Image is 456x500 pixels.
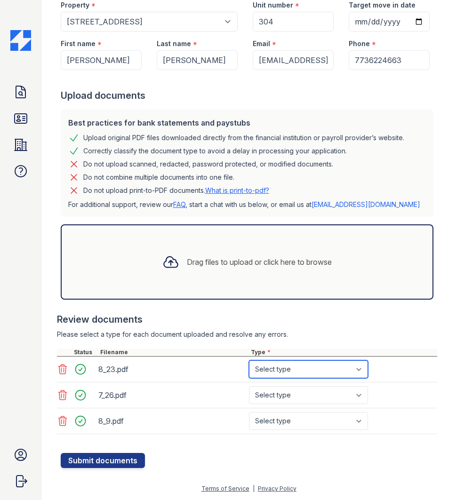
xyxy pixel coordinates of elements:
[83,159,333,170] div: Do not upload scanned, redacted, password protected, or modified documents.
[10,30,31,51] img: CE_Icon_Blue-c292c112584629df590d857e76928e9f676e5b41ef8f769ba2f05ee15b207248.png
[253,39,270,48] label: Email
[83,172,234,183] div: Do not combine multiple documents into one file.
[61,0,89,10] label: Property
[98,388,245,403] div: 7_26.pdf
[187,256,332,268] div: Drag files to upload or click here to browse
[57,313,438,326] div: Review documents
[83,132,404,143] div: Upload original PDF files downloaded directly from the financial institution or payroll provider’...
[72,349,98,356] div: Status
[349,39,370,48] label: Phone
[253,0,293,10] label: Unit number
[57,330,438,339] div: Please select a type for each document uploaded and resolve any errors.
[98,413,245,429] div: 8_9.pdf
[173,200,185,208] a: FAQ
[83,145,347,157] div: Correctly classify the document type to avoid a delay in processing your application.
[68,200,426,209] p: For additional support, review our , start a chat with us below, or email us at
[61,39,96,48] label: First name
[83,186,269,195] p: Do not upload print-to-PDF documents.
[253,485,255,492] div: |
[249,349,438,356] div: Type
[349,0,416,10] label: Target move in date
[61,453,145,468] button: Submit documents
[68,117,426,128] div: Best practices for bank statements and paystubs
[258,485,296,492] a: Privacy Policy
[312,200,420,208] a: [EMAIL_ADDRESS][DOMAIN_NAME]
[157,39,191,48] label: Last name
[201,485,249,492] a: Terms of Service
[98,349,249,356] div: Filename
[61,89,438,102] div: Upload documents
[98,362,245,377] div: 8_23.pdf
[205,186,269,194] a: What is print-to-pdf?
